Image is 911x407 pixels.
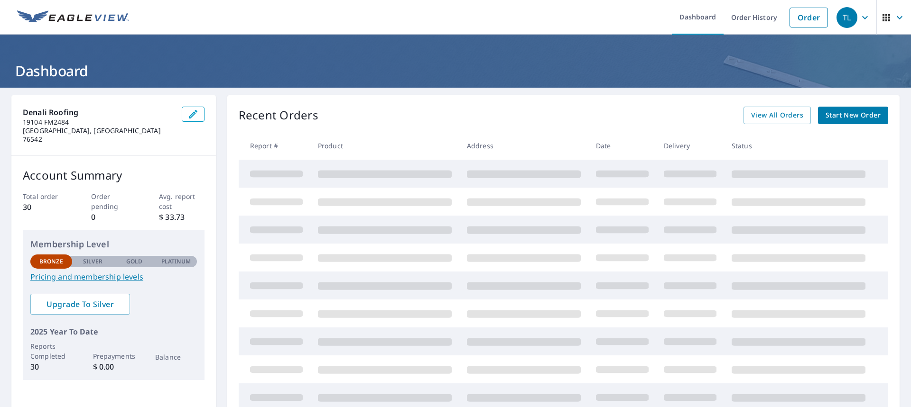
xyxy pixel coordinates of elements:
[744,107,811,124] a: View All Orders
[239,107,318,124] p: Recent Orders
[23,127,174,144] p: [GEOGRAPHIC_DATA], [GEOGRAPHIC_DATA] 76542
[11,61,900,81] h1: Dashboard
[30,271,197,282] a: Pricing and membership levels
[656,132,724,160] th: Delivery
[126,257,142,266] p: Gold
[751,109,803,121] span: View All Orders
[38,299,122,309] span: Upgrade To Silver
[23,191,68,201] p: Total order
[39,257,63,266] p: Bronze
[23,167,205,184] p: Account Summary
[724,132,873,160] th: Status
[790,8,828,27] a: Order
[93,361,135,372] p: $ 0.00
[826,109,881,121] span: Start New Order
[93,351,135,361] p: Prepayments
[159,211,205,223] p: $ 33.73
[91,191,137,211] p: Order pending
[23,107,174,118] p: Denali Roofing
[30,326,197,337] p: 2025 Year To Date
[30,294,130,315] a: Upgrade To Silver
[161,257,191,266] p: Platinum
[818,107,888,124] a: Start New Order
[588,132,656,160] th: Date
[239,132,310,160] th: Report #
[30,341,72,361] p: Reports Completed
[83,257,103,266] p: Silver
[30,238,197,251] p: Membership Level
[23,201,68,213] p: 30
[30,361,72,372] p: 30
[159,191,205,211] p: Avg. report cost
[17,10,129,25] img: EV Logo
[23,118,174,127] p: 19104 FM2484
[310,132,459,160] th: Product
[91,211,137,223] p: 0
[837,7,857,28] div: TL
[459,132,588,160] th: Address
[155,352,197,362] p: Balance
